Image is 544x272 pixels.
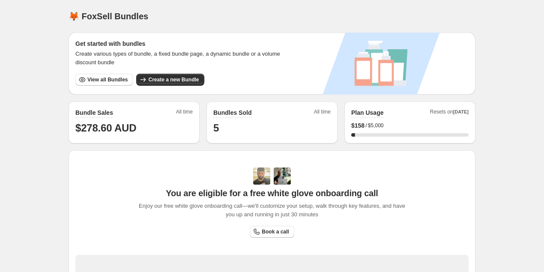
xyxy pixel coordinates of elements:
span: $5,000 [368,122,384,129]
span: Resets on [430,108,469,118]
div: / [351,121,469,130]
span: Create a new Bundle [148,76,199,83]
h2: Plan Usage [351,108,383,117]
h1: 5 [213,121,331,135]
h1: 🦊 FoxSell Bundles [69,11,148,21]
span: View all Bundles [87,76,128,83]
h3: Get started with bundles [75,39,288,48]
button: View all Bundles [75,74,133,86]
span: $ 158 [351,121,365,130]
span: You are eligible for a free white glove onboarding call [166,188,378,198]
span: [DATE] [453,109,469,114]
h1: $278.60 AUD [75,121,193,135]
h2: Bundles Sold [213,108,251,117]
img: Adi [253,167,270,185]
span: All time [176,108,193,118]
span: Book a call [262,228,289,235]
span: Create various types of bundle, a fixed bundle page, a dynamic bundle or a volume discount bundle [75,50,288,67]
span: All time [314,108,331,118]
h2: Bundle Sales [75,108,113,117]
img: Prakhar [274,167,291,185]
a: Book a call [250,226,294,238]
button: Create a new Bundle [136,74,204,86]
span: Enjoy our free white glove onboarding call—we'll customize your setup, walk through key features,... [135,202,410,219]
